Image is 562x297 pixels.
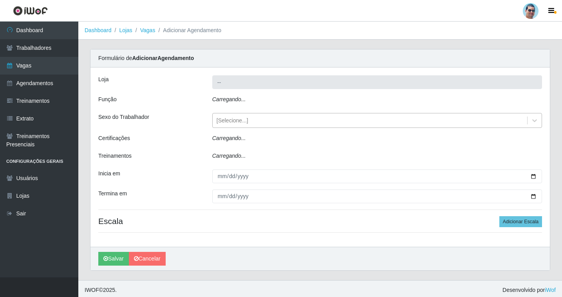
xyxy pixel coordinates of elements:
[140,27,155,33] a: Vagas
[98,169,120,178] label: Inicia em
[502,286,556,294] span: Desenvolvido por
[129,252,166,266] a: Cancelar
[85,286,117,294] span: © 2025 .
[85,27,112,33] a: Dashboard
[499,216,542,227] button: Adicionar Escala
[98,134,130,142] label: Certificações
[212,135,246,141] i: Carregando...
[155,26,221,35] li: Adicionar Agendamento
[98,152,132,160] label: Treinamentos
[85,287,99,293] span: IWOF
[212,153,246,159] i: Carregando...
[212,169,542,183] input: 00/00/0000
[98,252,129,266] button: Salvar
[98,113,149,121] label: Sexo do Trabalhador
[212,189,542,203] input: 00/00/0000
[217,117,248,125] div: [Selecione...]
[13,6,48,16] img: CoreUI Logo
[545,287,556,293] a: iWof
[98,95,117,104] label: Função
[98,189,127,198] label: Termina em
[78,22,562,40] nav: breadcrumb
[212,96,246,102] i: Carregando...
[98,75,108,84] label: Loja
[132,55,194,61] strong: Adicionar Agendamento
[98,216,542,226] h4: Escala
[90,49,550,67] div: Formulário de
[119,27,132,33] a: Lojas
